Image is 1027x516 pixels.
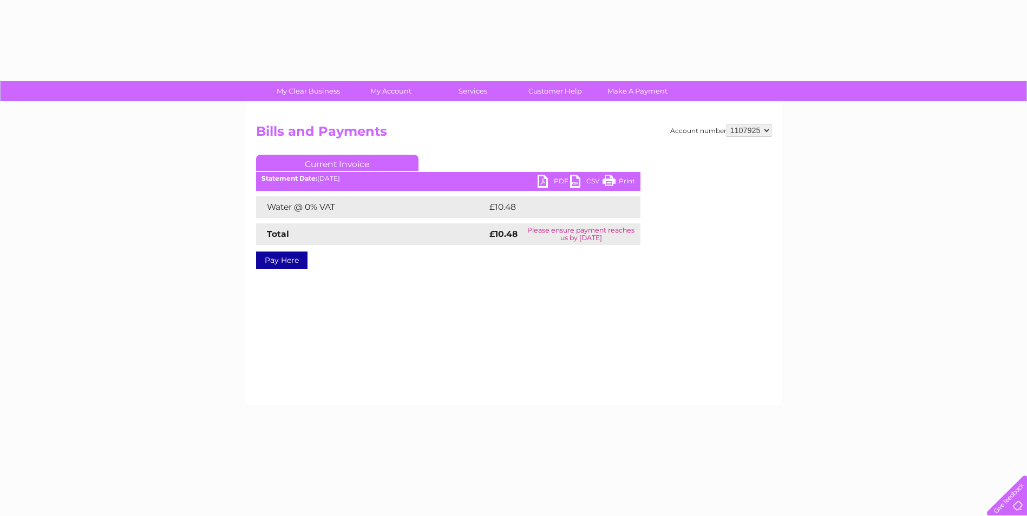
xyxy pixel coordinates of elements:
[256,155,418,171] a: Current Invoice
[346,81,435,101] a: My Account
[428,81,518,101] a: Services
[256,124,771,144] h2: Bills and Payments
[487,196,618,218] td: £10.48
[489,229,518,239] strong: £10.48
[511,81,600,101] a: Customer Help
[267,229,289,239] strong: Total
[264,81,353,101] a: My Clear Business
[670,124,771,137] div: Account number
[256,196,487,218] td: Water @ 0% VAT
[256,175,640,182] div: [DATE]
[522,223,640,245] td: Please ensure payment reaches us by [DATE]
[261,174,317,182] b: Statement Date:
[570,175,603,190] a: CSV
[603,175,635,190] a: Print
[538,175,570,190] a: PDF
[256,252,308,269] a: Pay Here
[593,81,682,101] a: Make A Payment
